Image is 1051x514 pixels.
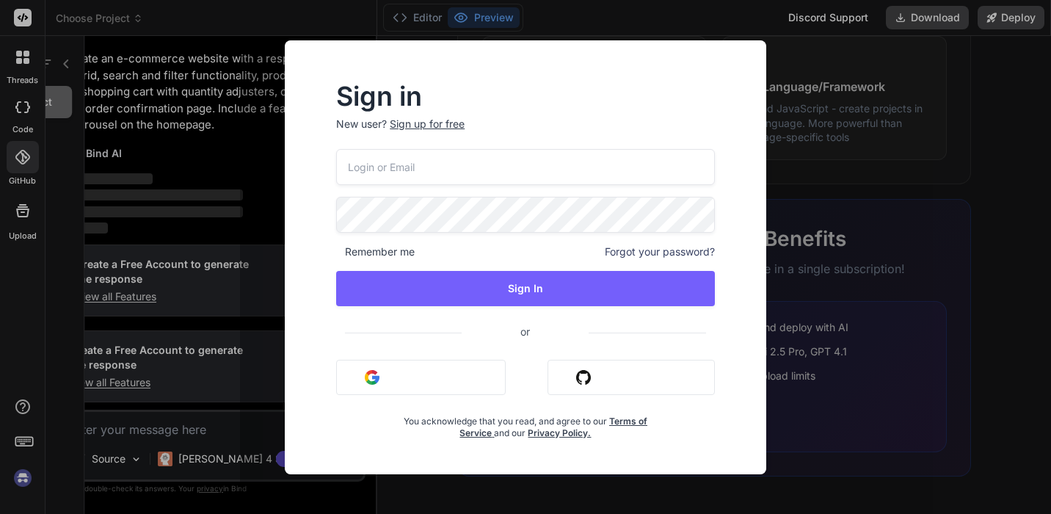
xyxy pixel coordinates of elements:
[605,245,715,259] span: Forgot your password?
[576,370,591,385] img: github
[336,245,415,259] span: Remember me
[336,360,506,395] button: Sign in with Google
[365,370,379,385] img: google
[528,427,591,438] a: Privacy Policy.
[336,84,715,108] h2: Sign in
[336,117,715,149] p: New user?
[336,149,715,185] input: Login or Email
[462,314,589,350] span: or
[390,117,465,131] div: Sign up for free
[336,271,715,306] button: Sign In
[399,407,652,439] div: You acknowledge that you read, and agree to our and our
[459,416,647,438] a: Terms of Service
[548,360,715,395] button: Sign in with Github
